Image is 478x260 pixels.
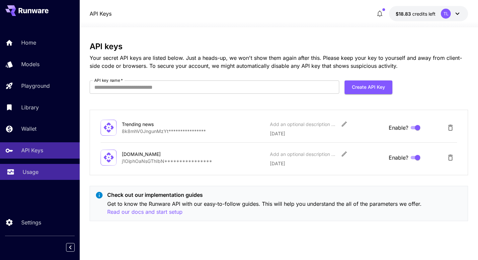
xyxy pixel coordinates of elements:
p: Usage [23,168,39,176]
p: [DATE] [270,160,383,167]
div: $18.8255 [396,10,436,17]
span: Enable? [389,154,408,162]
button: Edit [338,118,350,130]
p: API Keys [21,146,43,154]
nav: breadcrumb [90,10,112,18]
p: [DATE] [270,130,383,137]
span: credits left [412,11,436,17]
p: Playground [21,82,50,90]
button: Create API Key [345,80,392,94]
div: Trending news [122,121,188,128]
div: Add an optional description or comment [270,121,336,128]
p: Library [21,103,39,111]
button: Edit [338,148,350,160]
p: Wallet [21,125,37,133]
div: Add an optional description or comment [270,151,336,158]
p: Home [21,39,36,47]
button: Delete API Key [444,151,457,164]
p: Your secret API keys are listed below. Just a heads-up, we won't show them again after this. Plea... [90,54,468,70]
h3: API keys [90,42,468,51]
div: TL [441,9,451,19]
button: Read our docs and start setup [107,208,183,216]
button: $18.8255TL [389,6,468,21]
p: Check out our implementation guides [107,191,462,199]
button: Delete API Key [444,121,457,134]
p: Get to know the Runware API with our easy-to-follow guides. This will help you understand the all... [107,200,462,216]
p: Settings [21,218,41,226]
div: [DOMAIN_NAME] [122,151,188,158]
button: Collapse sidebar [66,243,75,252]
p: Models [21,60,40,68]
label: API key name [94,77,123,83]
span: Enable? [389,124,408,132]
span: $18.83 [396,11,412,17]
a: API Keys [90,10,112,18]
div: Collapse sidebar [71,241,80,253]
